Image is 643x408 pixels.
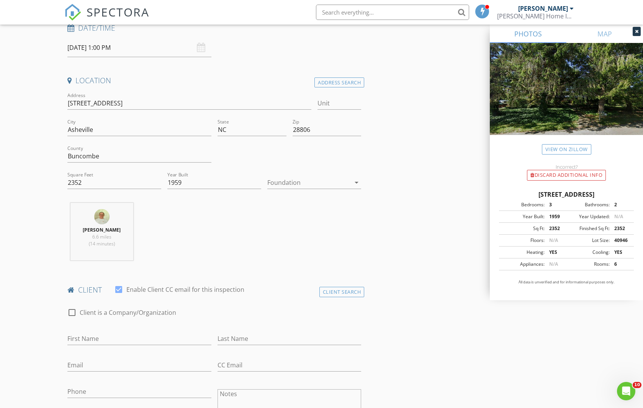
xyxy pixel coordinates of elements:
a: View on Zillow [542,144,591,155]
div: Lot Size: [566,237,610,244]
span: (14 minutes) [89,240,115,247]
div: Floors: [501,237,545,244]
div: 2352 [610,225,632,232]
div: Bathrooms: [566,201,610,208]
div: Cooling: [566,249,610,256]
div: Sq Ft: [501,225,545,232]
div: YES [610,249,632,256]
p: All data is unverified and for informational purposes only. [499,280,634,285]
span: 10 [633,382,641,388]
img: streetview [490,43,643,153]
div: Finished Sq Ft: [566,225,610,232]
div: YES [545,249,566,256]
div: 6 [610,261,632,268]
div: Year Updated: [566,213,610,220]
label: Enable Client CC email for this inspection [126,286,244,293]
span: N/A [549,237,558,243]
iframe: Intercom live chat [617,382,635,400]
span: N/A [549,261,558,267]
div: [STREET_ADDRESS] [499,190,634,199]
div: Bedrooms: [501,201,545,208]
div: Client Search [319,287,365,297]
div: Year Built: [501,213,545,220]
div: 3 [545,201,566,208]
h4: Location [67,76,362,86]
div: Incorrect? [490,164,643,170]
span: N/A [614,213,623,220]
input: Search everything... [316,5,469,20]
strong: [PERSON_NAME] [83,227,121,233]
div: [PERSON_NAME] [518,5,568,12]
img: The Best Home Inspection Software - Spectora [64,4,81,21]
span: 6.6 miles [92,234,111,240]
div: Peter Young Home Inspections [497,12,574,20]
div: 1959 [545,213,566,220]
div: 2 [610,201,632,208]
i: arrow_drop_down [352,178,361,187]
div: 40946 [610,237,632,244]
img: img_8808.jpeg [94,209,110,224]
h4: Date/Time [67,23,362,33]
a: MAP [566,25,643,43]
span: SPECTORA [87,4,149,20]
a: PHOTOS [490,25,566,43]
div: Appliances: [501,261,545,268]
div: Discard Additional info [527,170,606,181]
input: Select date [67,38,211,57]
h4: client [67,285,362,295]
div: Heating: [501,249,545,256]
div: Rooms: [566,261,610,268]
a: SPECTORA [64,10,149,26]
label: Client is a Company/Organization [80,309,176,316]
div: 2352 [545,225,566,232]
div: Address Search [314,77,364,88]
